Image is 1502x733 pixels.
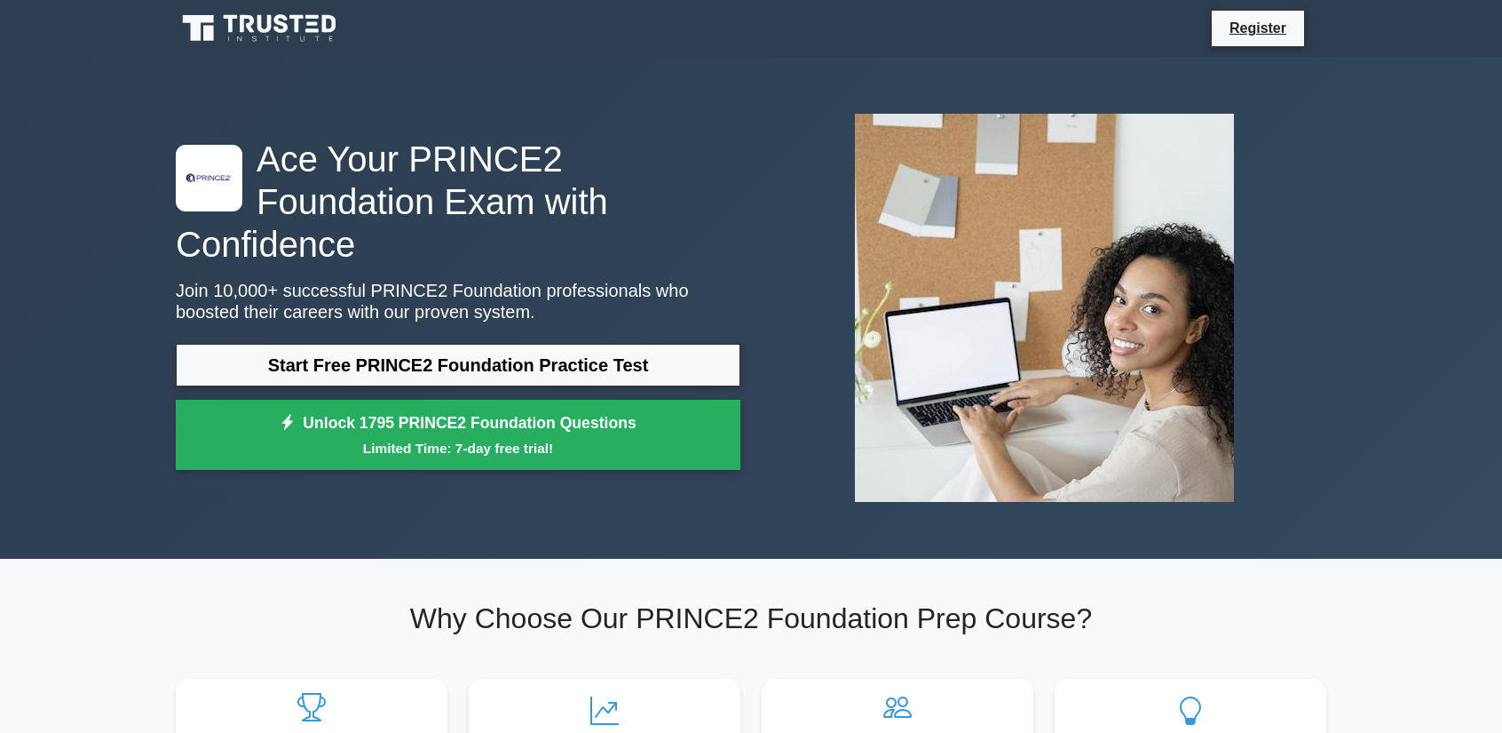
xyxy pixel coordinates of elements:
[176,280,740,323] p: Join 10,000+ successful PRINCE2 Foundation professionals who boosted their careers with our prove...
[176,138,740,266] h1: Ace Your PRINCE2 Foundation Exam with Confidence
[1219,17,1297,39] a: Register
[198,438,718,458] small: Limited Time: 7-day free trial!
[176,344,740,386] a: Start Free PRINCE2 Foundation Practice Test
[176,400,740,471] a: Unlock 1795 PRINCE2 Foundation QuestionsLimited Time: 7-day free trial!
[176,602,1326,635] h2: Why Choose Our PRINCE2 Foundation Prep Course?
